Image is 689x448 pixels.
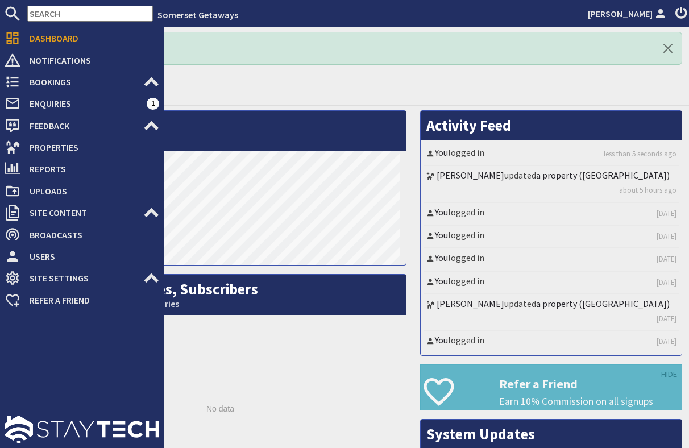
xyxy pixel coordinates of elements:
a: [PERSON_NAME] [437,298,504,309]
a: Enquiries 1 [5,94,159,113]
span: Dashboard [20,29,159,47]
a: [DATE] [657,277,676,288]
span: Properties [20,138,159,156]
a: [DATE] [657,231,676,242]
a: You [435,147,448,158]
a: Bookings [5,73,159,91]
li: updated [424,294,679,331]
a: [DATE] [657,254,676,264]
a: Notifications [5,51,159,69]
a: Site Content [5,204,159,222]
a: System Updates [426,425,535,443]
li: logged in [424,143,679,166]
span: Reports [20,160,159,178]
li: logged in [424,272,679,294]
a: You [435,334,448,346]
span: Notifications [20,51,159,69]
a: [PERSON_NAME] [437,169,504,181]
span: Bookings [20,73,143,91]
span: Broadcasts [20,226,159,244]
h3: Refer a Friend [499,376,682,391]
li: logged in [424,203,679,226]
a: less than 5 seconds ago [604,148,676,159]
div: Logged In! Hello! [34,32,682,65]
span: Refer a Friend [20,291,159,309]
h2: Visits per Day [35,111,406,151]
a: about 5 hours ago [619,185,676,196]
span: Feedback [20,117,143,135]
a: You [435,206,448,218]
span: Uploads [20,182,159,200]
span: Site Content [20,204,143,222]
a: Uploads [5,182,159,200]
a: [DATE] [657,313,676,324]
a: Refer a Friend [5,291,159,309]
h2: Bookings, Enquiries, Subscribers [35,275,406,315]
span: Site Settings [20,269,143,287]
a: Refer a Friend Earn 10% Commission on all signups [420,364,682,410]
input: SEARCH [27,6,153,22]
a: You [435,229,448,240]
a: Dashboard [5,29,159,47]
span: 1 [147,98,159,109]
a: [PERSON_NAME] [588,7,669,20]
li: logged in [424,331,679,352]
a: You [435,252,448,263]
a: Broadcasts [5,226,159,244]
a: [DATE] [657,336,676,347]
a: Properties [5,138,159,156]
a: Users [5,247,159,266]
a: Feedback [5,117,159,135]
li: logged in [424,226,679,248]
a: [DATE] [657,208,676,219]
li: logged in [424,248,679,271]
span: Users [20,247,159,266]
a: a property ([GEOGRAPHIC_DATA]) [536,169,670,181]
a: Somerset Getaways [157,9,238,20]
a: You [435,275,448,287]
a: HIDE [661,368,677,381]
li: updated [424,166,679,202]
small: This Month: 0 Bookings, 0 Enquiries [40,298,400,309]
p: Earn 10% Commission on all signups [499,394,682,409]
a: Activity Feed [426,116,511,135]
a: Reports [5,160,159,178]
a: a property ([GEOGRAPHIC_DATA]) [536,298,670,309]
span: Enquiries [20,94,147,113]
img: staytech_l_w-4e588a39d9fa60e82540d7cfac8cfe4b7147e857d3e8dbdfbd41c59d52db0ec4.svg [5,416,159,443]
small: This Month: 139 Visits [40,135,400,146]
a: Site Settings [5,269,159,287]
